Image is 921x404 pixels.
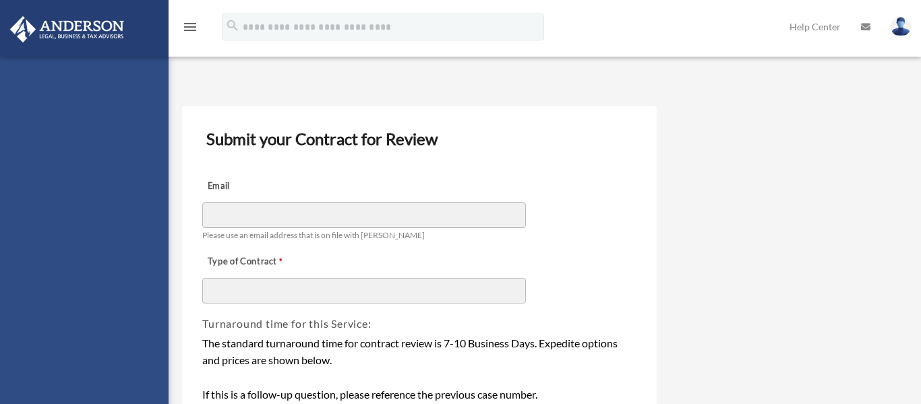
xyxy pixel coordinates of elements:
[6,16,128,42] img: Anderson Advisors Platinum Portal
[202,177,337,196] label: Email
[201,125,638,153] h3: Submit your Contract for Review
[202,230,425,240] span: Please use an email address that is on file with [PERSON_NAME]
[202,317,371,330] span: Turnaround time for this Service:
[202,253,337,272] label: Type of Contract
[202,335,636,403] div: The standard turnaround time for contract review is 7-10 Business Days. Expedite options and pric...
[182,19,198,35] i: menu
[225,18,240,33] i: search
[182,24,198,35] a: menu
[891,17,911,36] img: User Pic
